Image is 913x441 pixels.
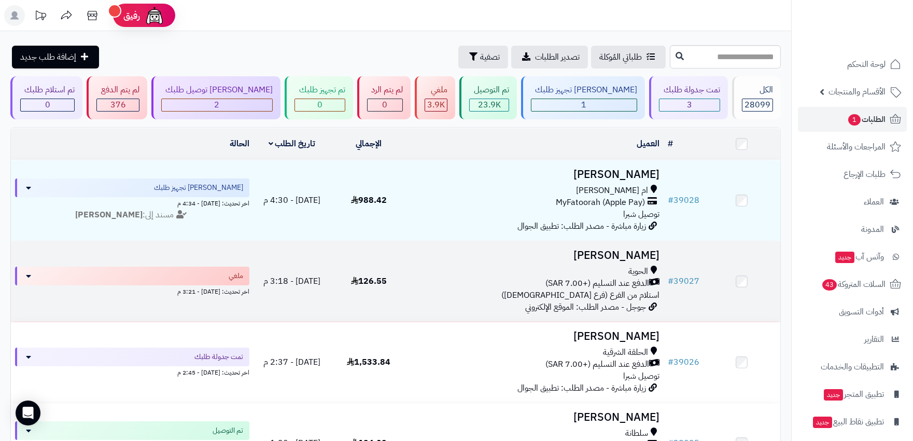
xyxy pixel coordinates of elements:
strong: [PERSON_NAME] [75,209,143,221]
div: لم يتم الرد [367,84,403,96]
div: 3 [659,99,719,111]
a: أدوات التسويق [798,299,907,324]
span: طلبات الإرجاع [844,167,886,182]
span: زيارة مباشرة - مصدر الطلب: تطبيق الجوال [517,220,646,232]
a: وآتس آبجديد [798,244,907,269]
a: #39026 [668,356,699,368]
div: ملغي [425,84,447,96]
span: إضافة طلب جديد [20,51,76,63]
div: اخر تحديث: [DATE] - 2:45 م [15,366,249,377]
a: تم تجهيز طلبك 0 [283,76,355,119]
a: إضافة طلب جديد [12,46,99,68]
span: 1 [848,114,861,126]
a: ملغي 3.9K [413,76,457,119]
span: 988.42 [351,194,387,206]
span: المراجعات والأسئلة [827,140,886,154]
span: زيارة مباشرة - مصدر الطلب: تطبيق الجوال [517,382,646,394]
span: جوجل - مصدر الطلب: الموقع الإلكتروني [525,301,646,313]
a: العميل [637,137,659,150]
button: تصفية [458,46,508,68]
span: [DATE] - 2:37 م [263,356,320,368]
a: السلات المتروكة43 [798,272,907,297]
img: ai-face.png [144,5,165,26]
div: لم يتم الدفع [96,84,139,96]
h3: [PERSON_NAME] [411,411,659,423]
div: 0 [295,99,344,111]
span: ملغي [229,271,243,281]
a: #39027 [668,275,699,287]
div: اخر تحديث: [DATE] - 3:21 م [15,285,249,296]
span: التطبيقات والخدمات [821,360,884,374]
a: تطبيق المتجرجديد [798,382,907,407]
a: [PERSON_NAME] تجهيز طلبك 1 [519,76,647,119]
div: تمت جدولة طلبك [659,84,720,96]
h3: [PERSON_NAME] [411,169,659,181]
span: 0 [45,99,50,111]
div: تم التوصيل [469,84,509,96]
a: #39028 [668,194,699,206]
span: 1 [581,99,586,111]
div: تم تجهيز طلبك [294,84,345,96]
div: مسند إلى: [7,209,257,221]
span: [DATE] - 4:30 م [263,194,320,206]
div: اخر تحديث: [DATE] - 4:34 م [15,197,249,208]
span: 126.55 [351,275,387,287]
span: تطبيق المتجر [823,387,884,402]
span: 43 [822,279,837,291]
span: وآتس آب [834,250,884,264]
span: 23.9K [478,99,501,111]
a: التقارير [798,327,907,352]
div: [PERSON_NAME] توصيل طلبك [161,84,273,96]
span: # [668,275,673,287]
div: تم استلام طلبك [20,84,75,96]
a: العملاء [798,189,907,214]
div: 0 [21,99,74,111]
a: الكل28099 [730,76,783,119]
div: 376 [97,99,138,111]
span: توصيل شبرا [623,370,659,382]
a: الطلبات1 [798,107,907,132]
span: 3.9K [427,99,445,111]
div: 2 [162,99,272,111]
span: تصدير الطلبات [535,51,580,63]
span: العملاء [864,195,884,209]
span: ام [PERSON_NAME] [576,185,648,197]
span: تطبيق نقاط البيع [812,415,884,429]
a: الحالة [230,137,249,150]
span: المدونة [861,222,884,237]
span: الدفع عند التسليم (+7.00 SAR) [545,278,649,290]
a: تمت جدولة طلبك 3 [647,76,729,119]
a: المدونة [798,217,907,242]
span: 2 [214,99,219,111]
span: الطلبات [847,112,886,127]
span: 0 [317,99,322,111]
span: التقارير [864,332,884,347]
img: logo-2.png [842,26,903,48]
a: التطبيقات والخدمات [798,354,907,379]
span: السلات المتروكة [821,277,886,292]
a: تصدير الطلبات [511,46,588,68]
div: 1 [531,99,637,111]
a: لم يتم الدفع 376 [85,76,149,119]
a: طلبات الإرجاع [798,162,907,187]
span: 28099 [745,99,770,111]
a: لم يتم الرد 0 [355,76,413,119]
span: 1,533.84 [347,356,390,368]
span: الحلقة الشرقية [603,347,648,359]
a: # [668,137,673,150]
div: 0 [368,99,402,111]
span: رفيق [123,9,140,22]
span: جديد [813,417,832,428]
a: تم التوصيل 23.9K [457,76,518,119]
div: 3864 [425,99,447,111]
div: [PERSON_NAME] تجهيز طلبك [531,84,637,96]
span: جديد [824,389,843,401]
span: MyFatoorah (Apple Pay) [556,197,645,209]
div: 23853 [470,99,508,111]
span: # [668,356,673,368]
span: استلام من الفرع (فرع [DEMOGRAPHIC_DATA]) [501,289,659,301]
span: تم التوصيل [213,425,243,436]
span: الحوية [628,266,648,278]
span: سلطانة [625,428,648,439]
a: تم استلام طلبك 0 [8,76,85,119]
